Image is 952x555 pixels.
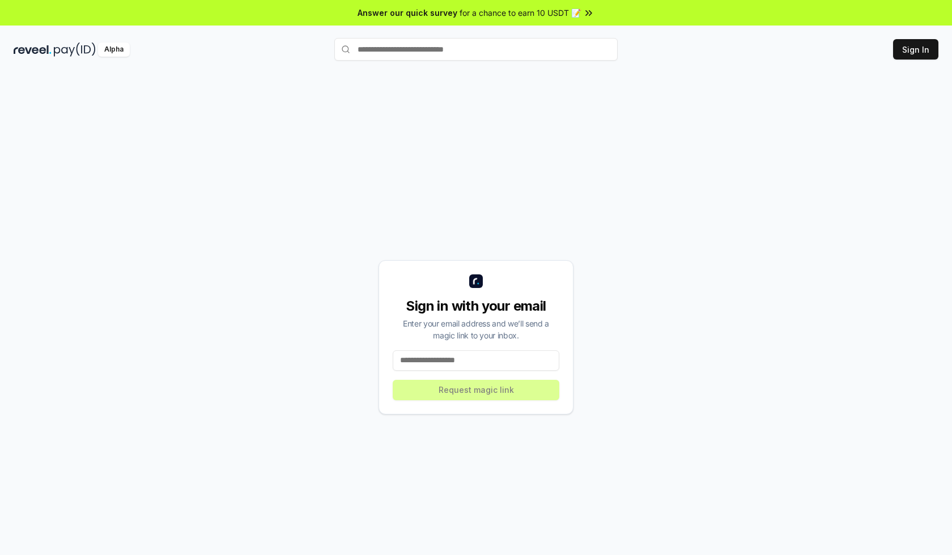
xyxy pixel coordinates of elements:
[358,7,457,19] span: Answer our quick survey
[893,39,938,60] button: Sign In
[460,7,581,19] span: for a chance to earn 10 USDT 📝
[469,274,483,288] img: logo_small
[98,43,130,57] div: Alpha
[393,317,559,341] div: Enter your email address and we’ll send a magic link to your inbox.
[14,43,52,57] img: reveel_dark
[54,43,96,57] img: pay_id
[393,297,559,315] div: Sign in with your email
